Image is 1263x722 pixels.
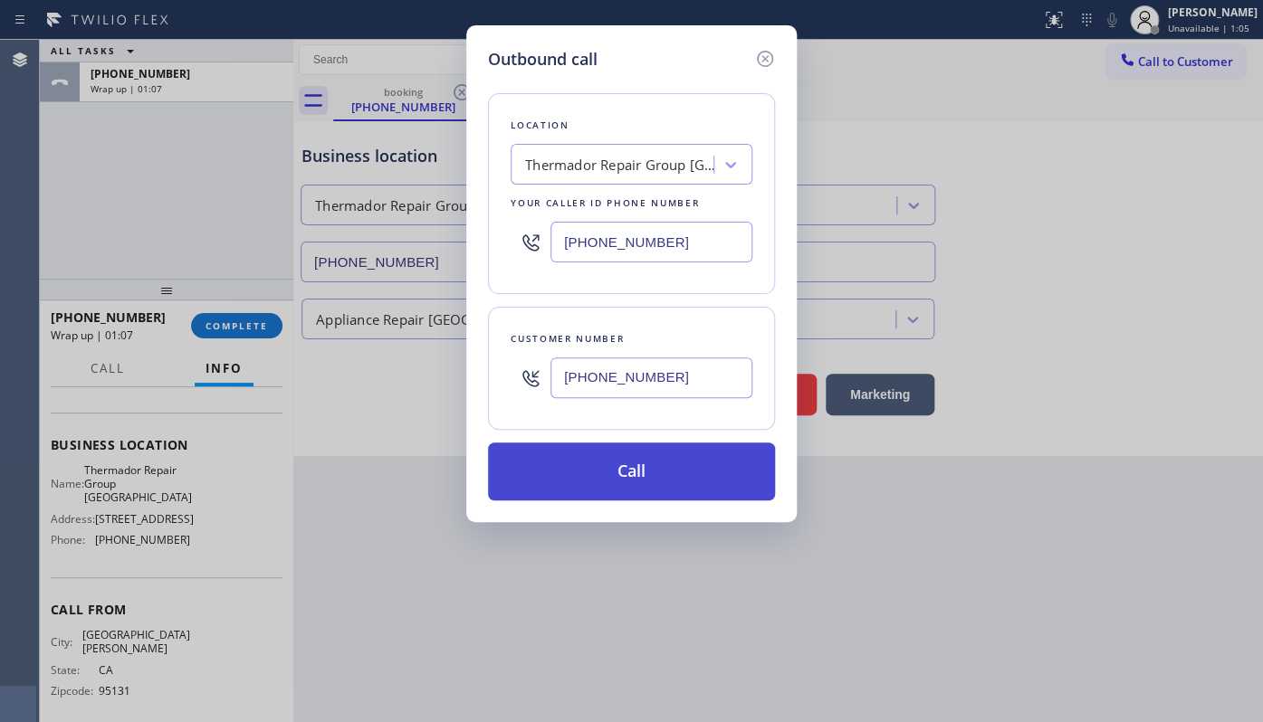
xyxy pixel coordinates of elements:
div: Location [511,116,752,135]
div: Your caller id phone number [511,194,752,213]
h5: Outbound call [488,47,598,71]
button: Call [488,442,775,500]
input: (123) 456-7890 [550,357,752,398]
div: Thermador Repair Group [GEOGRAPHIC_DATA] [525,155,715,176]
input: (123) 456-7890 [550,222,752,262]
div: Customer number [511,329,752,348]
